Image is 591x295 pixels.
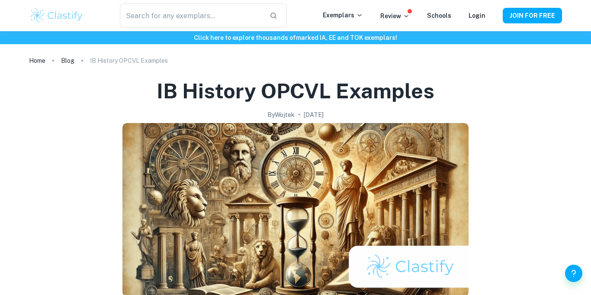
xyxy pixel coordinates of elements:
p: • [298,110,300,120]
a: Login [469,12,485,19]
h2: By Wojtek [267,110,295,120]
p: Exemplars [323,10,363,20]
button: JOIN FOR FREE [503,8,562,23]
a: Blog [61,55,74,67]
p: IB History OPCVL Examples [90,56,168,65]
h6: Click here to explore thousands of marked IA, EE and TOK exemplars ! [2,33,589,42]
input: Search for any exemplars... [120,3,263,28]
img: Clastify logo [29,7,84,24]
p: Review [380,11,410,21]
button: Help and Feedback [565,265,582,282]
a: Schools [427,12,451,19]
h2: [DATE] [304,110,324,120]
a: Home [29,55,45,67]
h1: IB History OPCVL Examples [157,77,434,105]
